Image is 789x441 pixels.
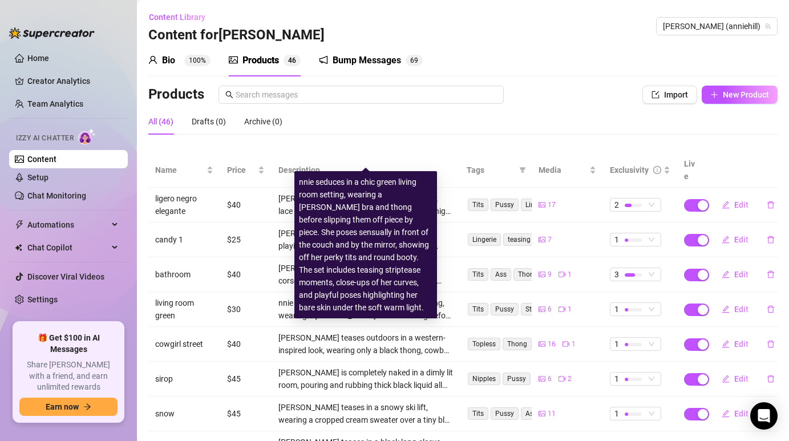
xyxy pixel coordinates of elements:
a: Content [27,155,56,164]
td: $25 [220,222,272,257]
span: Price [227,164,256,176]
span: picture [539,306,545,313]
span: 1 [568,269,572,280]
th: Live [677,153,706,188]
span: Nipples [468,373,500,385]
span: Earn now [46,402,79,411]
span: picture [539,410,545,417]
span: 2 [614,199,619,211]
span: edit [722,375,730,383]
div: [PERSON_NAME] teases outdoors in a western-inspired look, wearing only a black thong, cowboy boot... [278,331,454,357]
span: plus [710,91,718,99]
button: delete [758,196,784,214]
span: delete [767,236,775,244]
td: cowgirl street [148,327,220,362]
span: edit [722,270,730,278]
h3: Products [148,86,204,104]
a: Team Analytics [27,99,83,108]
td: candy 1 [148,222,220,257]
a: Setup [27,173,48,182]
span: Automations [27,216,108,234]
sup: 100% [184,55,211,66]
button: delete [758,265,784,284]
span: 17 [548,200,556,211]
button: delete [758,335,784,353]
span: edit [722,201,730,209]
div: [PERSON_NAME] teases in a snowy ski lift, wearing a cropped cream sweater over a tiny blue bikini... [278,401,454,426]
span: Import [664,90,688,99]
span: 1 [614,233,619,246]
button: Edit [713,370,758,388]
span: team [764,23,771,30]
div: Bio [162,54,175,67]
span: Share [PERSON_NAME] with a friend, and earn unlimited rewards [19,359,118,393]
span: Ass [491,268,511,281]
span: 1 [614,373,619,385]
span: Tits [468,303,488,315]
span: Edit [734,235,748,244]
input: Search messages [236,88,497,101]
td: $45 [220,397,272,431]
span: Chat Copilot [27,238,108,257]
span: Edit [734,374,748,383]
span: delete [767,375,775,383]
div: Exclusivity [610,164,649,176]
span: delete [767,340,775,348]
span: delete [767,305,775,313]
span: Thong [503,338,532,350]
span: picture [539,201,545,208]
div: [PERSON_NAME] seduces in a purple lingerie corset and thong before stripping completely naked in ... [278,262,454,287]
span: video-camera [563,341,569,347]
span: Edit [734,339,748,349]
span: 16 [548,339,556,350]
span: Lingerie [468,233,501,246]
span: 1 [614,303,619,315]
button: Content Library [148,8,215,26]
th: Tags [460,153,532,188]
span: user [148,55,157,64]
a: Settings [27,295,58,304]
span: info-circle [653,166,661,174]
span: edit [722,305,730,313]
span: Ass [521,407,541,420]
button: Edit [713,335,758,353]
span: Pussy [491,407,519,420]
span: Izzy AI Chatter [16,133,74,144]
div: Products [242,54,279,67]
td: $45 [220,362,272,397]
span: Thong [513,268,543,281]
span: 1 [568,304,572,315]
div: nnie seduces in a chic green living room setting, wearing a [PERSON_NAME] bra and thong before sl... [299,176,432,314]
span: notification [319,55,328,64]
span: 6 [548,374,552,385]
span: Pussy [491,303,519,315]
span: Annie (anniehill) [663,18,771,35]
span: edit [722,340,730,348]
span: Topless [468,338,500,350]
span: search [225,91,233,99]
span: Tits [468,407,488,420]
a: Chat Monitoring [27,191,86,200]
span: Content Library [149,13,205,22]
th: Name [148,153,220,188]
td: sirop [148,362,220,397]
span: Edit [734,270,748,279]
span: picture [539,236,545,243]
span: Tits [468,268,488,281]
th: Price [220,153,272,188]
td: $40 [220,327,272,362]
div: Bump Messages [333,54,401,67]
span: Pussy [491,199,519,211]
span: arrow-right [83,403,91,411]
sup: 46 [284,55,301,66]
div: nnie seduces in a chic green living room setting, wearing a [PERSON_NAME] bra and thong before sl... [278,297,454,322]
span: Edit [734,305,748,314]
th: Media [532,153,604,188]
td: $30 [220,292,272,327]
span: delete [767,201,775,209]
a: Creator Analytics [27,72,119,90]
span: Edit [734,409,748,418]
span: delete [767,270,775,278]
a: Discover Viral Videos [27,272,104,281]
span: edit [722,236,730,244]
